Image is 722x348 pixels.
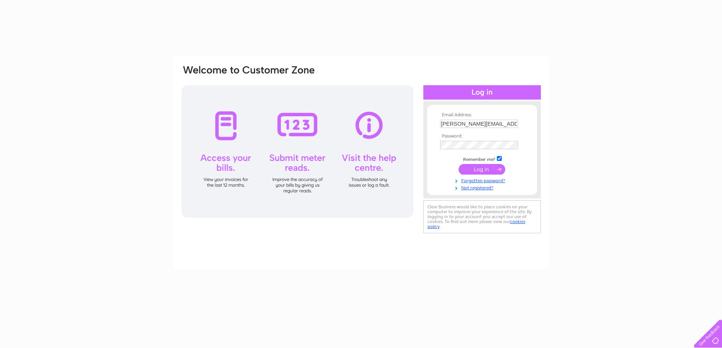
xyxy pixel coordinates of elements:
a: cookies policy [428,219,525,229]
a: Not registered? [440,184,526,191]
input: Submit [459,164,505,175]
th: Email Address: [438,112,526,118]
a: Forgotten password? [440,176,526,184]
td: Remember me? [438,155,526,162]
th: Password: [438,134,526,139]
div: Clear Business would like to place cookies on your computer to improve your experience of the sit... [423,200,541,233]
